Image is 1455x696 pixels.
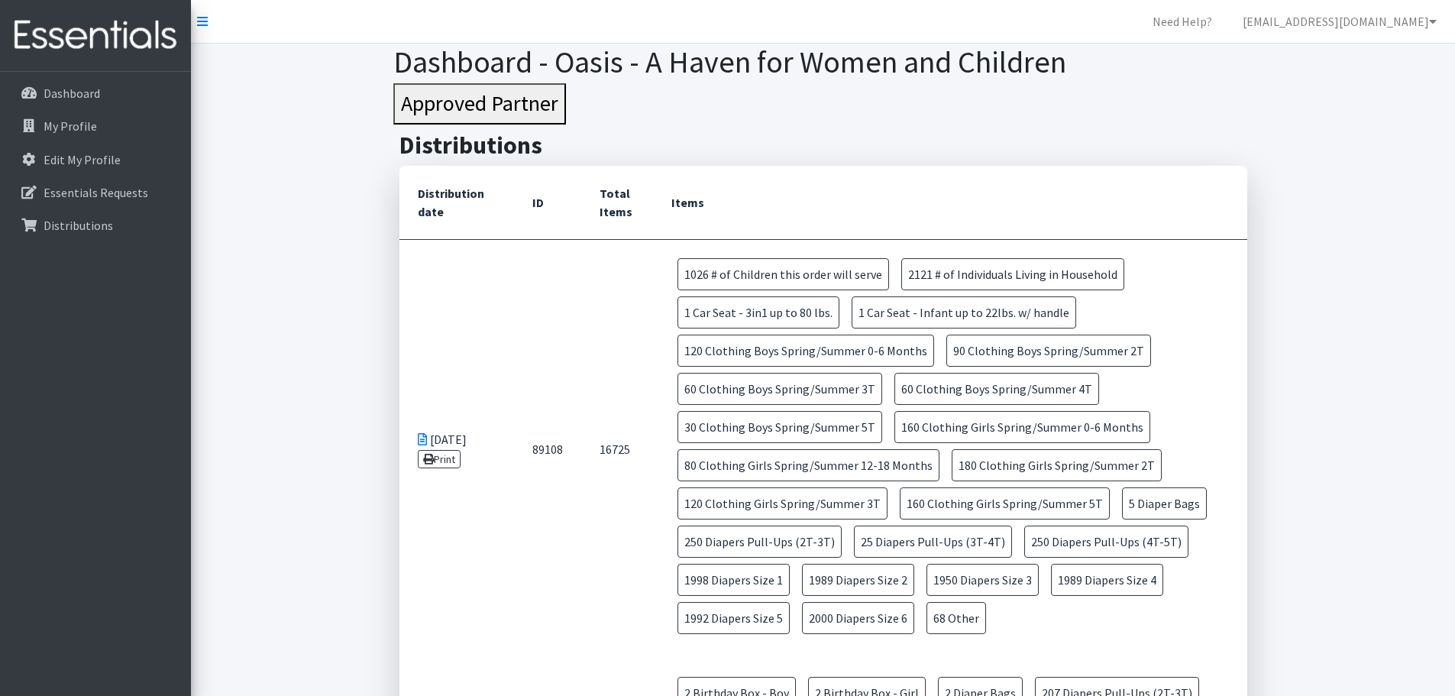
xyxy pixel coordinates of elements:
[6,111,185,141] a: My Profile
[581,166,653,240] th: Total Items
[677,411,882,443] span: 30 Clothing Boys Spring/Summer 5T
[677,526,842,558] span: 250 Diapers Pull-Ups (2T-3T)
[946,335,1151,367] span: 90 Clothing Boys Spring/Summer 2T
[894,411,1150,443] span: 160 Clothing Girls Spring/Summer 0-6 Months
[677,487,888,520] span: 120 Clothing Girls Spring/Summer 3T
[6,144,185,175] a: Edit My Profile
[514,239,581,659] td: 89108
[900,487,1110,520] span: 160 Clothing Girls Spring/Summer 5T
[6,210,185,241] a: Distributions
[6,177,185,208] a: Essentials Requests
[1122,487,1207,520] span: 5 Diaper Bags
[418,450,461,468] a: Print
[399,239,514,659] td: [DATE]
[677,296,839,329] span: 1 Car Seat - 3in1 up to 80 lbs.
[677,449,939,481] span: 80 Clothing Girls Spring/Summer 12-18 Months
[1051,564,1163,596] span: 1989 Diapers Size 4
[677,373,882,405] span: 60 Clothing Boys Spring/Summer 3T
[802,602,914,634] span: 2000 Diapers Size 6
[399,166,514,240] th: Distribution date
[393,44,1253,80] h1: Dashboard - Oasis - A Haven for Women and Children
[894,373,1099,405] span: 60 Clothing Boys Spring/Summer 4T
[44,185,148,200] p: Essentials Requests
[581,239,653,659] td: 16725
[393,83,566,125] button: Approved Partner
[852,296,1076,329] span: 1 Car Seat - Infant up to 22lbs. w/ handle
[44,152,121,167] p: Edit My Profile
[802,564,914,596] span: 1989 Diapers Size 2
[1140,6,1224,37] a: Need Help?
[399,131,1247,160] h2: Distributions
[926,564,1039,596] span: 1950 Diapers Size 3
[901,258,1124,290] span: 2121 # of Individuals Living in Household
[653,166,1247,240] th: Items
[1024,526,1188,558] span: 250 Diapers Pull-Ups (4T-5T)
[6,78,185,108] a: Dashboard
[44,86,100,101] p: Dashboard
[44,118,97,134] p: My Profile
[677,335,934,367] span: 120 Clothing Boys Spring/Summer 0-6 Months
[952,449,1162,481] span: 180 Clothing Girls Spring/Summer 2T
[1230,6,1449,37] a: [EMAIL_ADDRESS][DOMAIN_NAME]
[854,526,1012,558] span: 25 Diapers Pull-Ups (3T-4T)
[44,218,113,233] p: Distributions
[677,602,790,634] span: 1992 Diapers Size 5
[677,564,790,596] span: 1998 Diapers Size 1
[514,166,581,240] th: ID
[6,10,185,61] img: HumanEssentials
[926,602,986,634] span: 68 Other
[677,258,889,290] span: 1026 # of Children this order will serve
